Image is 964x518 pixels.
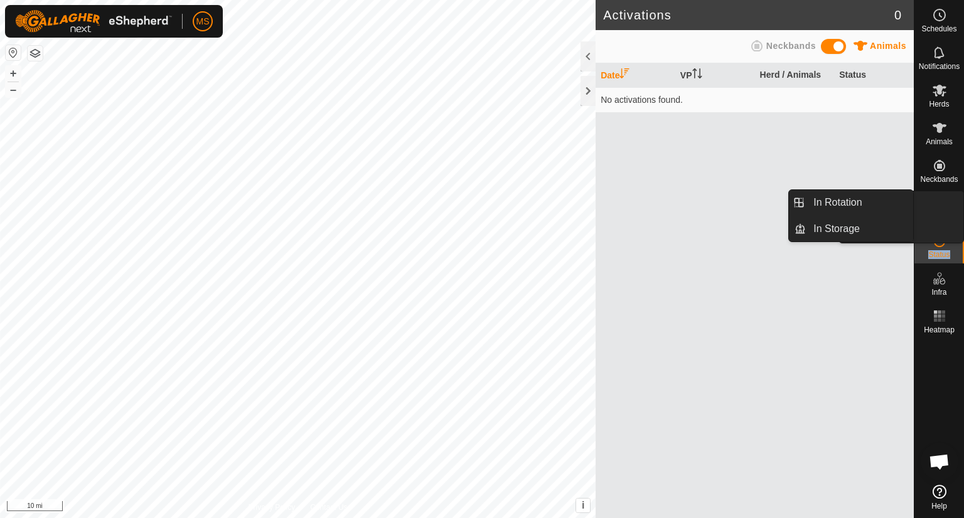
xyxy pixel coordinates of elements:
[576,499,590,512] button: i
[921,443,958,480] div: Open chat
[6,66,21,81] button: +
[692,70,702,80] p-sorticon: Activate to sort
[894,6,901,24] span: 0
[921,25,956,33] span: Schedules
[924,326,955,334] span: Heatmap
[28,46,43,61] button: Map Layers
[806,190,913,215] a: In Rotation
[834,63,914,88] th: Status
[931,502,947,510] span: Help
[603,8,894,23] h2: Activations
[596,87,914,112] td: No activations found.
[6,45,21,60] button: Reset Map
[919,63,960,70] span: Notifications
[813,195,862,210] span: In Rotation
[914,480,964,515] a: Help
[931,288,946,296] span: Infra
[675,63,755,88] th: VP
[928,251,950,258] span: Status
[813,221,860,236] span: In Storage
[789,216,913,241] li: In Storage
[929,100,949,108] span: Herds
[596,63,675,88] th: Date
[249,502,296,513] a: Privacy Policy
[582,500,584,510] span: i
[870,41,906,51] span: Animals
[766,41,816,51] span: Neckbands
[6,82,21,97] button: –
[755,63,835,88] th: Herd / Animals
[926,138,953,145] span: Animals
[806,216,913,241] a: In Storage
[920,176,958,183] span: Neckbands
[15,10,172,33] img: Gallagher Logo
[619,70,629,80] p-sorticon: Activate to sort
[310,502,347,513] a: Contact Us
[789,190,913,215] li: In Rotation
[196,15,210,28] span: MS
